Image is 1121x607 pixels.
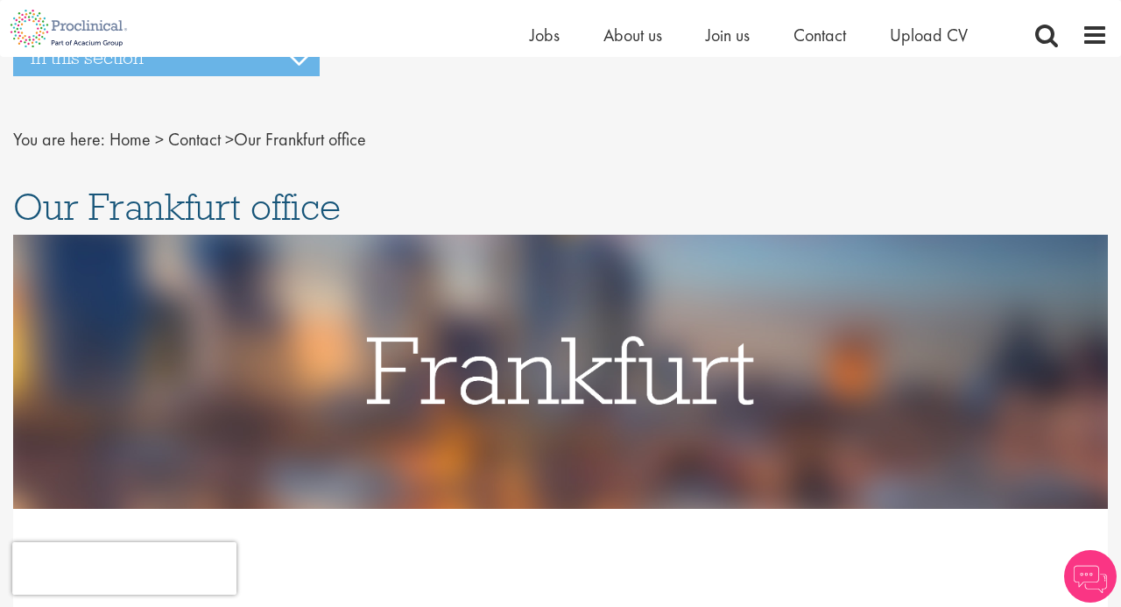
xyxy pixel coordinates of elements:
a: Contact [793,24,846,46]
a: breadcrumb link to Home [109,128,151,151]
a: About us [603,24,662,46]
iframe: reCAPTCHA [12,542,236,595]
span: > [155,128,164,151]
span: You are here: [13,128,105,151]
span: Our Frankfurt office [13,183,341,230]
h3: In this section [13,39,320,76]
img: Chatbot [1064,550,1117,603]
a: Upload CV [890,24,968,46]
span: Our Frankfurt office [109,128,366,151]
a: Jobs [530,24,560,46]
a: Join us [706,24,750,46]
span: > [225,128,234,151]
a: breadcrumb link to Contact [168,128,221,151]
